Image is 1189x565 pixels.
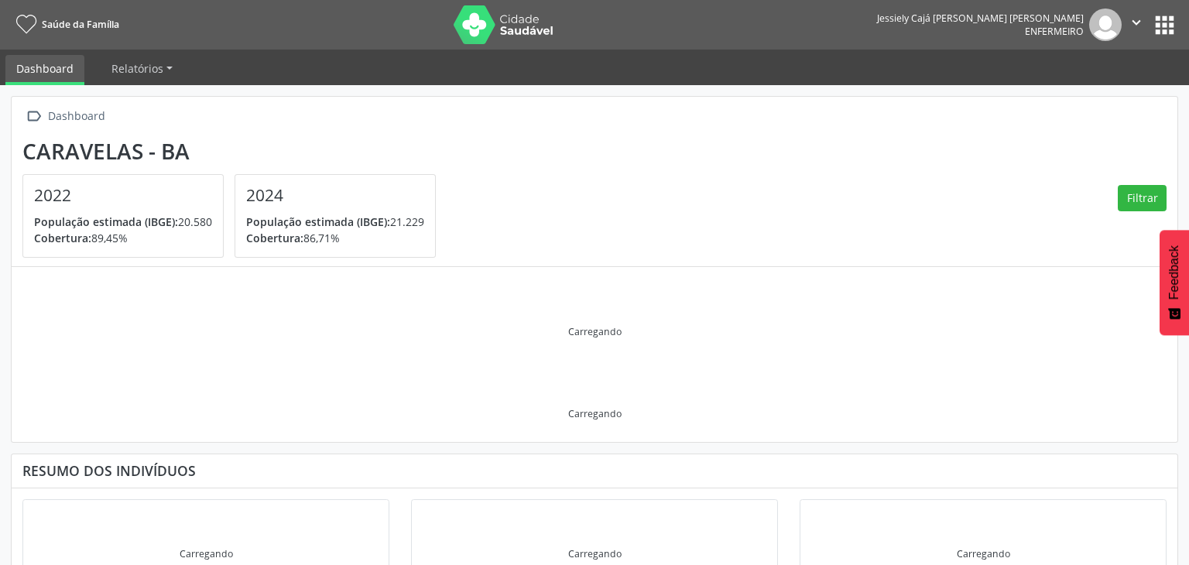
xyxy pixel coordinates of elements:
span: Cobertura: [34,231,91,245]
a:  Dashboard [22,105,108,128]
span: Feedback [1167,245,1181,300]
p: 86,71% [246,230,424,246]
div: Carregando [568,325,622,338]
div: Carregando [957,547,1010,560]
span: População estimada (IBGE): [34,214,178,229]
span: Enfermeiro [1025,25,1084,38]
span: Saúde da Família [42,18,119,31]
div: Caravelas - BA [22,139,447,164]
button:  [1122,9,1151,41]
p: 21.229 [246,214,424,230]
div: Carregando [568,407,622,420]
div: Dashboard [45,105,108,128]
img: img [1089,9,1122,41]
p: 89,45% [34,230,212,246]
span: População estimada (IBGE): [246,214,390,229]
a: Relatórios [101,55,183,82]
div: Resumo dos indivíduos [22,462,1167,479]
button: Filtrar [1118,185,1167,211]
div: Jessiely Cajá [PERSON_NAME] [PERSON_NAME] [877,12,1084,25]
i:  [1128,14,1145,31]
div: Carregando [568,547,622,560]
span: Relatórios [111,61,163,76]
span: Cobertura: [246,231,303,245]
a: Saúde da Família [11,12,119,37]
i:  [22,105,45,128]
p: 20.580 [34,214,212,230]
div: Carregando [180,547,233,560]
a: Dashboard [5,55,84,85]
h4: 2024 [246,186,424,205]
h4: 2022 [34,186,212,205]
button: apps [1151,12,1178,39]
button: Feedback - Mostrar pesquisa [1160,230,1189,335]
